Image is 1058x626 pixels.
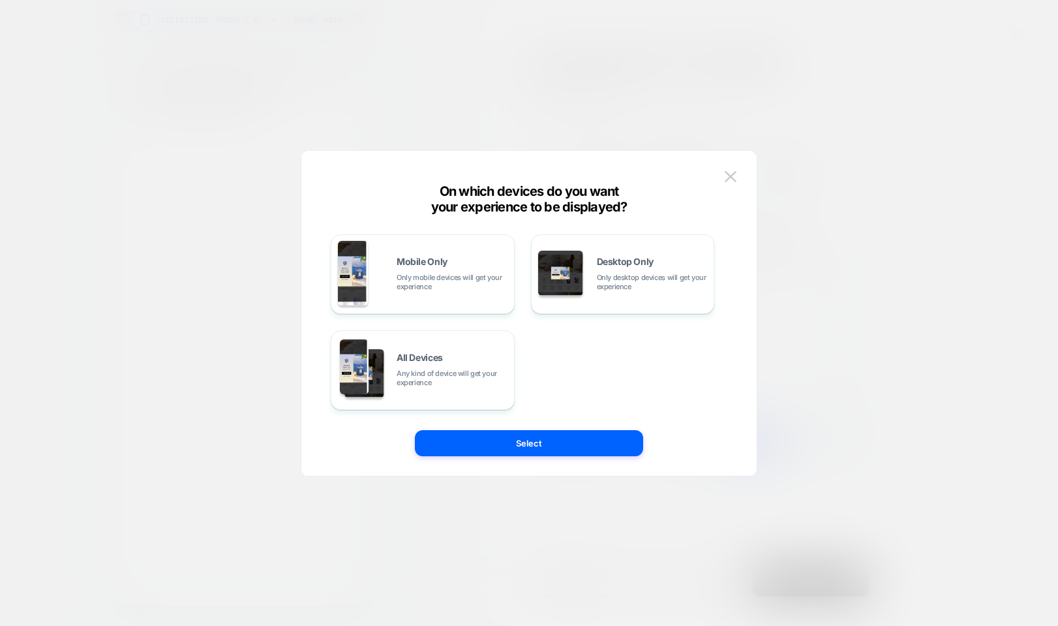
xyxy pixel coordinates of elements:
[431,183,627,215] span: On which devices do you want your experience to be displayed?
[23,76,140,83] span: Website is not accessible via this address.
[597,273,708,291] span: Only desktop devices will get your experience
[415,430,643,456] button: Select
[23,26,235,61] h1: Your connection needs to be verified before you can proceed
[597,257,654,266] span: Desktop Only
[725,171,736,182] img: close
